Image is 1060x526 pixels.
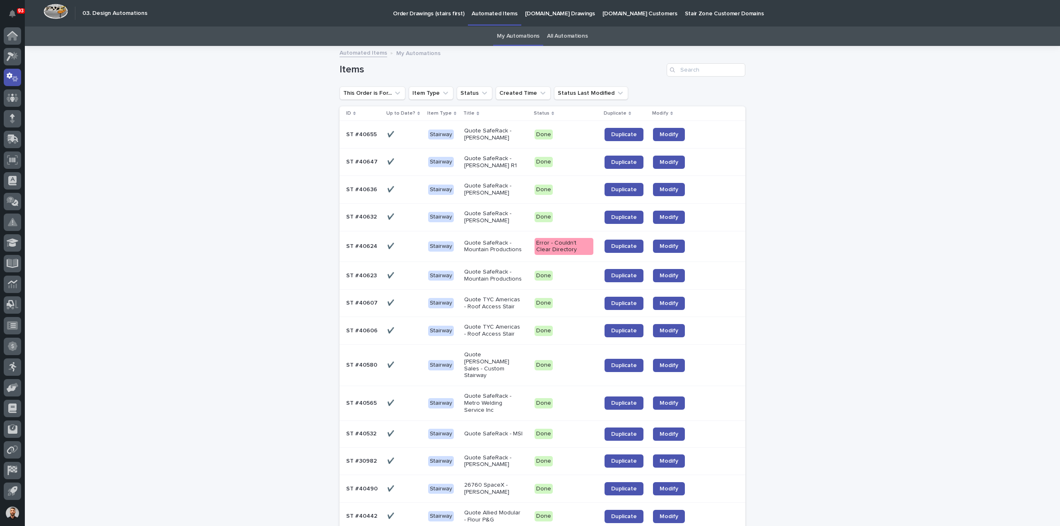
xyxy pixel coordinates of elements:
[387,511,396,520] p: ✔️
[611,400,637,406] span: Duplicate
[346,360,379,369] p: ST #40580
[652,109,668,118] p: Modify
[346,298,379,307] p: ST #40607
[604,109,626,118] p: Duplicate
[340,289,745,317] tr: ST #40607ST #40607 ✔️✔️ StairwayQuote TYC Americas - Roof Access StairDoneDuplicateModify
[535,398,553,408] div: Done
[464,183,523,197] p: Quote SafeRack - [PERSON_NAME]
[4,5,21,22] button: Notifications
[660,328,678,334] span: Modify
[653,428,685,441] a: Modify
[387,398,396,407] p: ✔️
[346,456,378,465] p: ST #30982
[464,482,523,496] p: 26760 SpaceX - [PERSON_NAME]
[605,324,643,337] a: Duplicate
[428,360,454,370] div: Stairway
[387,429,396,437] p: ✔️
[605,156,643,169] a: Duplicate
[428,326,454,336] div: Stairway
[464,324,523,338] p: Quote TYC Americas - Roof Access Stair
[428,185,454,195] div: Stairway
[427,109,452,118] p: Item Type
[653,240,685,253] a: Modify
[535,130,553,140] div: Done
[653,183,685,196] a: Modify
[667,63,745,77] input: Search
[611,431,637,437] span: Duplicate
[409,86,453,100] button: Item Type
[660,400,678,406] span: Modify
[653,396,685,410] a: Modify
[346,511,379,520] p: ST #40442
[387,271,396,279] p: ✔️
[340,203,745,231] tr: ST #40632ST #40632 ✔️✔️ StairwayQuote SafeRack - [PERSON_NAME]DoneDuplicateModify
[605,482,643,495] a: Duplicate
[428,456,454,466] div: Stairway
[496,86,551,100] button: Created Time
[464,155,523,169] p: Quote SafeRack - [PERSON_NAME] R1
[605,128,643,141] a: Duplicate
[18,8,24,14] p: 93
[653,156,685,169] a: Modify
[340,262,745,290] tr: ST #40623ST #40623 ✔️✔️ StairwayQuote SafeRack - Mountain ProductionsDoneDuplicateModify
[660,132,678,137] span: Modify
[535,157,553,167] div: Done
[464,296,523,310] p: Quote TYC Americas - Roof Access Stair
[428,212,454,222] div: Stairway
[346,157,379,166] p: ST #40647
[340,64,663,76] h1: Items
[611,458,637,464] span: Duplicate
[660,187,678,192] span: Modify
[605,396,643,410] a: Duplicate
[605,428,643,441] a: Duplicate
[605,183,643,196] a: Duplicate
[340,148,745,176] tr: ST #40647ST #40647 ✔️✔️ StairwayQuote SafeRack - [PERSON_NAME] R1DoneDuplicateModify
[535,238,594,255] div: Error - Couldn't Clear Directory
[346,429,378,437] p: ST #40532
[396,48,441,57] p: My Automations
[535,456,553,466] div: Done
[534,109,549,118] p: Status
[605,269,643,282] a: Duplicate
[611,243,637,249] span: Duplicate
[387,360,396,369] p: ✔️
[464,430,523,437] p: Quote SafeRack - MSI
[547,26,588,46] a: All Automations
[605,297,643,310] a: Duplicate
[340,420,745,447] tr: ST #40532ST #40532 ✔️✔️ StairwayQuote SafeRack - MSIDoneDuplicateModify
[340,386,745,420] tr: ST #40565ST #40565 ✔️✔️ StairwayQuote SafeRack - Metro Welding Service IncDoneDuplicateModify
[535,298,553,308] div: Done
[386,109,415,118] p: Up to Date?
[660,363,678,368] span: Modify
[497,26,540,46] a: My Automations
[605,510,643,523] a: Duplicate
[346,109,351,118] p: ID
[346,185,379,193] p: ST #40636
[605,240,643,253] a: Duplicate
[346,326,379,334] p: ST #40606
[10,10,21,23] div: Notifications93
[660,458,678,464] span: Modify
[346,130,378,138] p: ST #40655
[554,86,628,100] button: Status Last Modified
[653,269,685,282] a: Modify
[535,185,553,195] div: Done
[340,176,745,204] tr: ST #40636ST #40636 ✔️✔️ StairwayQuote SafeRack - [PERSON_NAME]DoneDuplicateModify
[653,359,685,372] a: Modify
[535,511,553,521] div: Done
[387,298,396,307] p: ✔️
[428,271,454,281] div: Stairway
[611,273,637,279] span: Duplicate
[4,504,21,522] button: users-avatar
[387,130,396,138] p: ✔️
[387,326,396,334] p: ✔️
[653,510,685,523] a: Modify
[464,393,523,413] p: Quote SafeRack - Metro Welding Service Inc
[428,298,454,308] div: Stairway
[340,475,745,503] tr: ST #40490ST #40490 ✔️✔️ Stairway26760 SpaceX - [PERSON_NAME]DoneDuplicateModify
[605,359,643,372] a: Duplicate
[660,273,678,279] span: Modify
[653,297,685,310] a: Modify
[611,363,637,368] span: Duplicate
